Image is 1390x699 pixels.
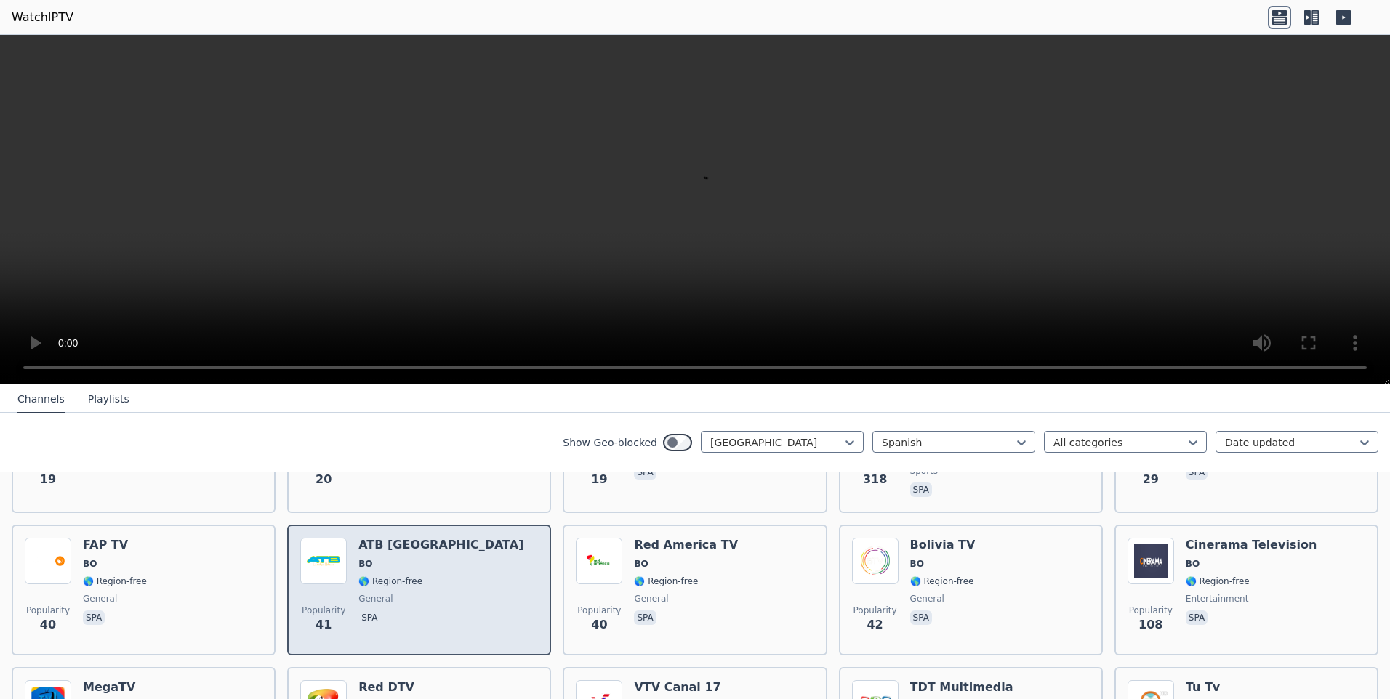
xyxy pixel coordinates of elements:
[1186,538,1317,552] h6: Cinerama Television
[1186,558,1200,570] span: BO
[563,435,657,450] label: Show Geo-blocked
[40,616,56,634] span: 40
[358,575,422,587] span: 🌎 Region-free
[83,593,117,605] span: general
[634,558,648,570] span: BO
[910,558,924,570] span: BO
[853,605,897,616] span: Popularity
[1186,593,1249,605] span: entertainment
[1128,538,1174,584] img: Cinerama Television
[358,593,393,605] span: general
[12,9,73,26] a: WatchIPTV
[634,593,668,605] span: general
[863,471,887,488] span: 318
[88,386,129,413] button: Playlists
[358,538,523,552] h6: ATB [GEOGRAPHIC_DATA]
[1186,680,1250,695] h6: Tu Tv
[358,610,380,625] p: spa
[634,538,738,552] h6: Red America TV
[910,680,1013,695] h6: TDT Multimedia
[300,538,347,584] img: ATB La Paz
[634,680,720,695] h6: VTV Canal 17
[83,538,147,552] h6: FAP TV
[634,610,656,625] p: spa
[852,538,899,584] img: Bolivia TV
[26,605,70,616] span: Popularity
[867,616,883,634] span: 42
[576,538,622,584] img: Red America TV
[302,605,345,616] span: Popularity
[634,465,656,480] p: spa
[83,575,147,587] span: 🌎 Region-free
[83,610,105,625] p: spa
[1186,465,1208,480] p: spa
[83,680,147,695] h6: MegaTV
[25,538,71,584] img: FAP TV
[591,471,607,488] span: 19
[1143,471,1159,488] span: 29
[1138,616,1162,634] span: 108
[1129,605,1173,616] span: Popularity
[910,538,976,552] h6: Bolivia TV
[634,575,698,587] span: 🌎 Region-free
[591,616,607,634] span: 40
[83,558,97,570] span: BO
[577,605,621,616] span: Popularity
[316,616,332,634] span: 41
[1186,575,1250,587] span: 🌎 Region-free
[910,610,932,625] p: spa
[40,471,56,488] span: 19
[910,482,932,497] p: spa
[910,593,944,605] span: general
[1186,610,1208,625] p: spa
[910,575,974,587] span: 🌎 Region-free
[17,386,65,413] button: Channels
[316,471,332,488] span: 20
[358,558,372,570] span: BO
[358,680,422,695] h6: Red DTV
